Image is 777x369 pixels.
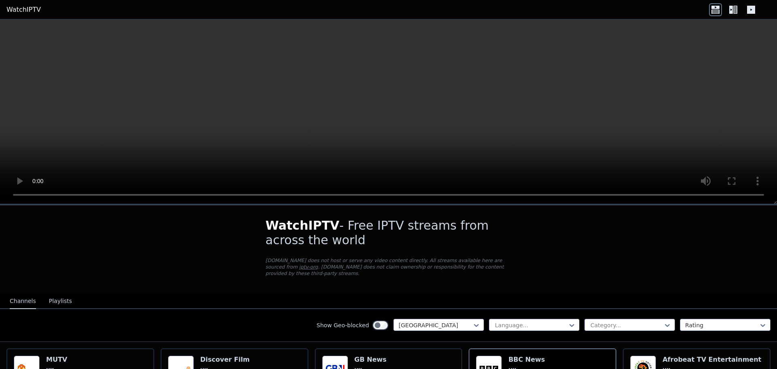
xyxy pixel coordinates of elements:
[662,356,761,364] h6: Afrobeat TV Entertainment
[316,321,369,329] label: Show Geo-blocked
[46,356,82,364] h6: MUTV
[355,356,390,364] h6: GB News
[265,218,512,247] h1: - Free IPTV streams from across the world
[6,5,41,15] a: WatchIPTV
[508,356,545,364] h6: BBC News
[299,264,318,270] a: iptv-org
[200,356,250,364] h6: Discover Film
[265,257,512,277] p: [DOMAIN_NAME] does not host or serve any video content directly. All streams available here are s...
[10,294,36,309] button: Channels
[265,218,340,232] span: WatchIPTV
[49,294,72,309] button: Playlists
